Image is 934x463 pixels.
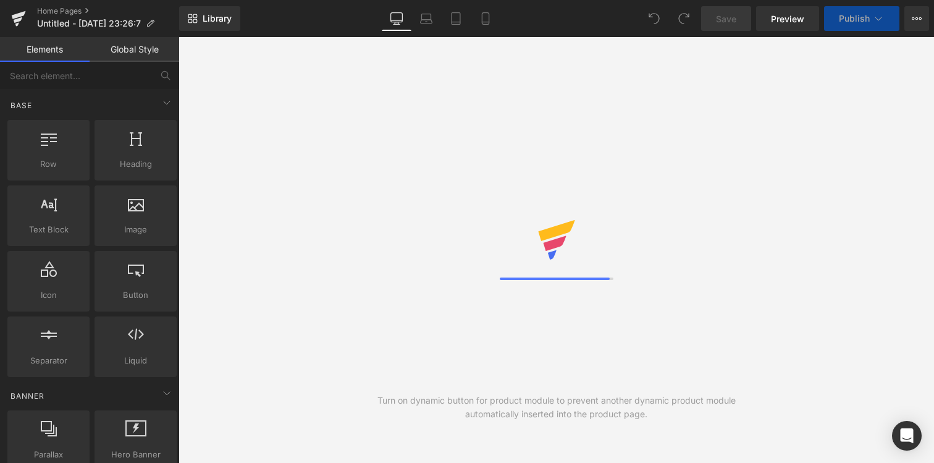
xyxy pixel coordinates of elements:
button: Undo [642,6,667,31]
span: Button [98,289,173,302]
span: Publish [839,14,870,23]
span: Banner [9,390,46,402]
button: Redo [671,6,696,31]
a: Laptop [411,6,441,31]
span: Image [98,223,173,236]
span: Library [203,13,232,24]
span: Untitled - [DATE] 23:26:7 [37,19,141,28]
a: Mobile [471,6,500,31]
span: Base [9,100,33,111]
span: Icon [11,289,86,302]
span: Parallax [11,448,86,461]
span: Separator [11,354,86,367]
span: Save [716,12,736,25]
button: Publish [824,6,899,31]
span: Text Block [11,223,86,236]
a: Desktop [382,6,411,31]
span: Row [11,158,86,171]
a: Home Pages [37,6,179,16]
a: New Library [179,6,240,31]
span: Preview [771,12,804,25]
span: Liquid [98,354,173,367]
button: More [904,6,929,31]
a: Tablet [441,6,471,31]
span: Heading [98,158,173,171]
div: Turn on dynamic button for product module to prevent another dynamic product module automatically... [368,394,746,421]
span: Hero Banner [98,448,173,461]
a: Preview [756,6,819,31]
a: Global Style [90,37,179,62]
div: Open Intercom Messenger [892,421,922,451]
